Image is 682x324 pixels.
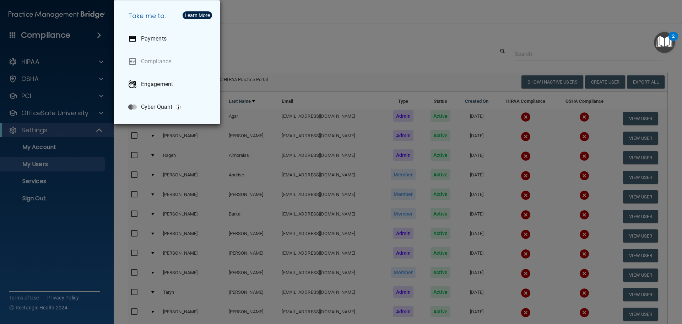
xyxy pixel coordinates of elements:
a: Payments [123,29,214,49]
div: 2 [672,36,675,46]
a: Compliance [123,52,214,71]
iframe: Drift Widget Chat Controller [646,275,673,302]
p: Cyber Quant [141,103,172,111]
a: Engagement [123,74,214,94]
div: Learn More [185,13,210,18]
p: Payments [141,35,167,42]
button: Learn More [183,11,212,19]
p: Engagement [141,81,173,88]
a: Cyber Quant [123,97,214,117]
h5: Take me to: [123,6,214,26]
button: Open Resource Center, 2 new notifications [654,32,675,53]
